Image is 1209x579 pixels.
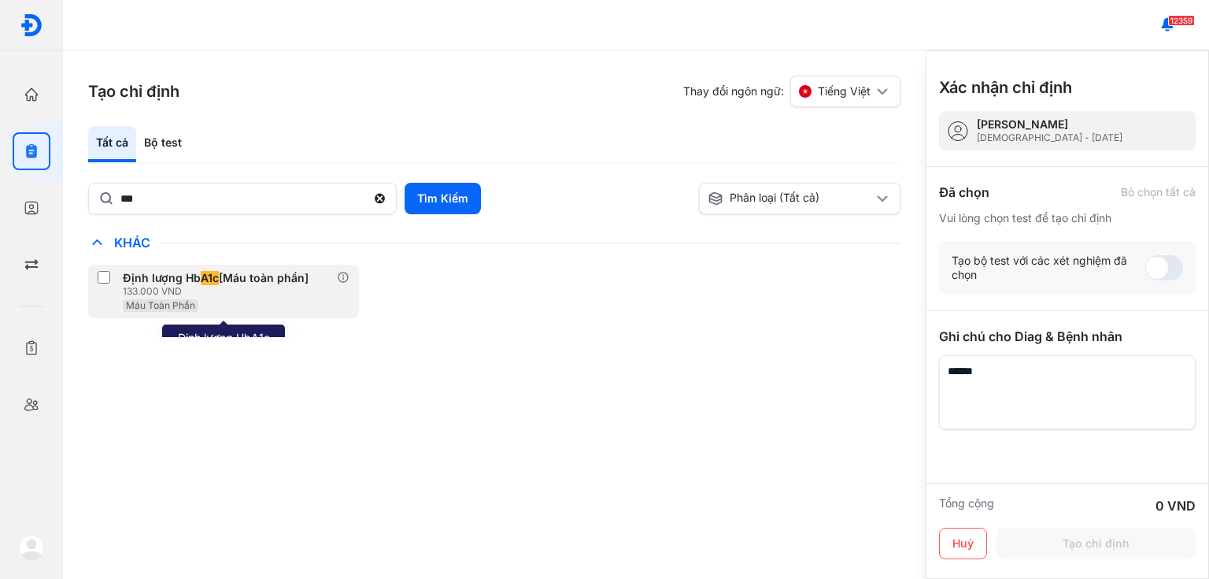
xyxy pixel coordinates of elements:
h3: Tạo chỉ định [88,80,179,102]
div: Tạo bộ test với các xét nghiệm đã chọn [952,254,1145,282]
div: Đã chọn [939,183,989,202]
div: Tổng cộng [939,496,994,515]
span: Tiếng Việt [818,84,871,98]
div: Bộ test [136,126,190,162]
span: 12359 [1168,15,1195,26]
div: Định lượng Hb [Máu toàn phần] [123,271,309,285]
h3: Xác nhận chỉ định [939,76,1072,98]
img: logo [20,13,43,37]
div: Ghi chú cho Diag & Bệnh nhân [939,327,1196,346]
div: Vui lòng chọn test để tạo chỉ định [939,211,1196,225]
div: [PERSON_NAME] [977,117,1122,132]
img: logo [19,535,44,560]
div: Phân loại (Tất cả) [708,191,873,206]
div: Bỏ chọn tất cả [1121,185,1196,199]
div: 133.000 VND [123,285,315,298]
button: Tìm Kiếm [405,183,481,214]
span: Máu Toàn Phần [126,299,195,311]
span: A1c [201,271,219,285]
div: 0 VND [1155,496,1196,515]
div: Thay đổi ngôn ngữ: [683,76,900,107]
button: Huỷ [939,528,987,559]
button: Tạo chỉ định [996,528,1196,559]
div: [DEMOGRAPHIC_DATA] - [DATE] [977,132,1122,144]
span: Khác [106,235,158,251]
div: Tất cả [88,126,136,162]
